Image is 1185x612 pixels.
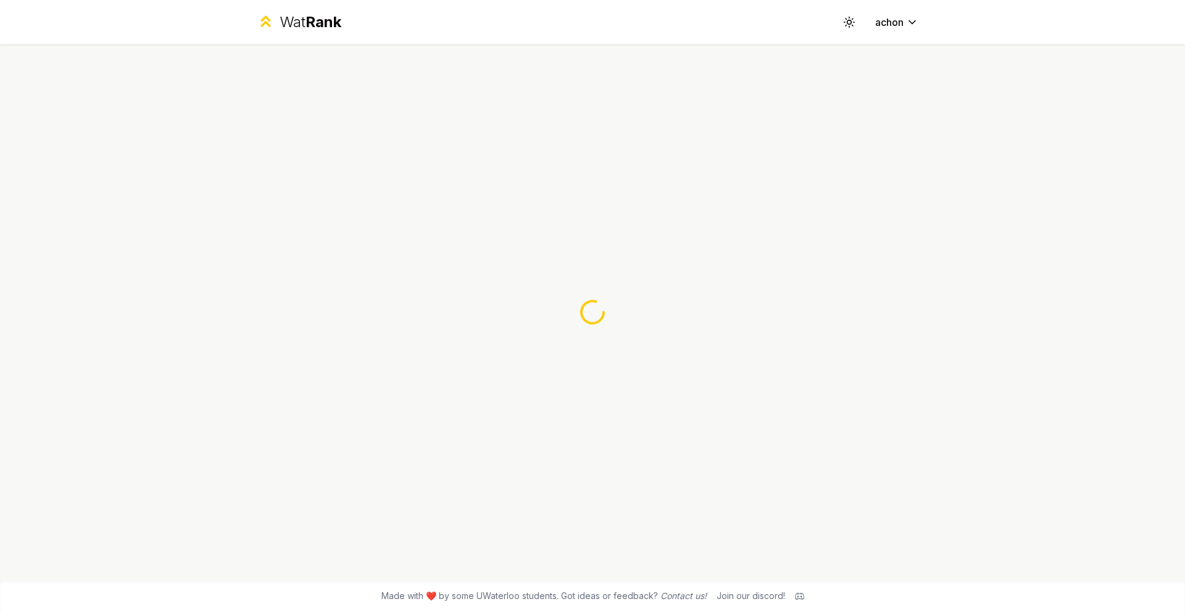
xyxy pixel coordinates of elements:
[257,12,341,32] a: WatRank
[306,13,341,31] span: Rank
[660,590,707,601] a: Contact us!
[280,12,341,32] div: Wat
[875,15,904,30] span: achon
[381,590,707,602] span: Made with ❤️ by some UWaterloo students. Got ideas or feedback?
[865,11,928,33] button: achon
[717,590,785,602] div: Join our discord!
